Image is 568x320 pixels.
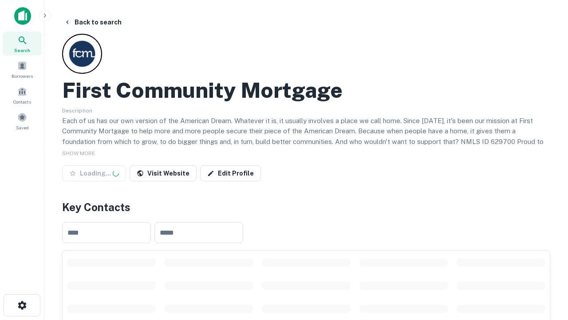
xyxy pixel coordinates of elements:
span: Borrowers [12,72,33,80]
a: Contacts [3,83,42,107]
span: Saved [16,124,29,131]
button: Back to search [60,14,125,30]
a: Borrowers [3,57,42,81]
span: Search [14,47,30,54]
h4: Key Contacts [62,199,550,215]
span: Contacts [13,98,31,105]
a: Search [3,32,42,56]
span: SHOW MORE [62,150,95,156]
a: Visit Website [130,165,197,181]
h2: First Community Mortgage [62,77,343,103]
a: Saved [3,109,42,133]
span: Description [62,108,92,114]
iframe: Chat Widget [524,249,568,292]
p: Each of us has our own version of the American Dream. Whatever it is, it usually involves a place... [62,116,550,157]
a: Edit Profile [200,165,261,181]
img: capitalize-icon.png [14,7,31,25]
